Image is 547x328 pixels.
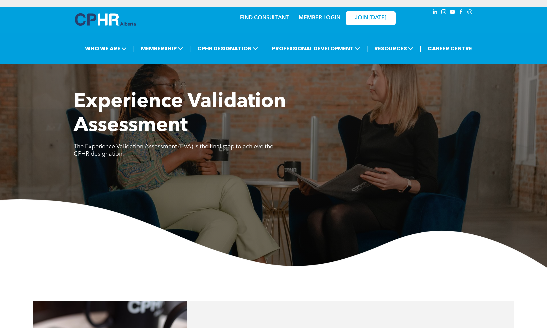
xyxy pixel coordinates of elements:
[75,13,136,26] img: A blue and white logo for cp alberta
[372,42,415,55] span: RESOURCES
[195,42,260,55] span: CPHR DESIGNATION
[426,42,474,55] a: CAREER CENTRE
[346,11,396,25] a: JOIN [DATE]
[432,8,439,17] a: linkedin
[83,42,129,55] span: WHO WE ARE
[466,8,474,17] a: Social network
[270,42,362,55] span: PROFESSIONAL DEVELOPMENT
[264,42,266,55] li: |
[240,15,289,21] a: FIND CONSULTANT
[440,8,448,17] a: instagram
[133,42,135,55] li: |
[299,15,340,21] a: MEMBER LOGIN
[74,92,286,136] span: Experience Validation Assessment
[189,42,191,55] li: |
[420,42,421,55] li: |
[74,144,273,157] span: The Experience Validation Assessment (EVA) is the final step to achieve the CPHR designation.
[366,42,368,55] li: |
[355,15,386,21] span: JOIN [DATE]
[449,8,456,17] a: youtube
[458,8,465,17] a: facebook
[139,42,185,55] span: MEMBERSHIP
